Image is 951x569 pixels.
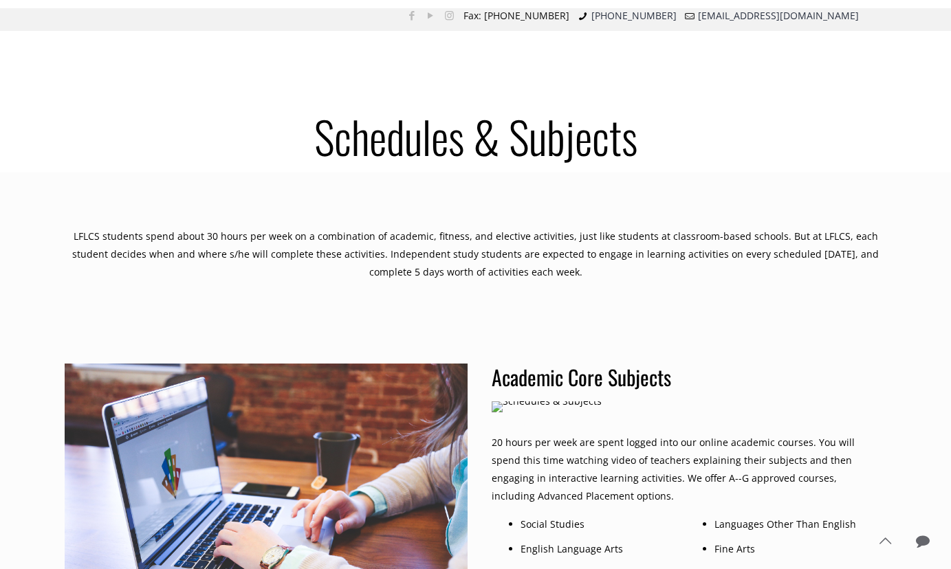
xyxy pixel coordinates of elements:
li: English Language Arts [521,540,677,558]
i: phone [576,9,590,22]
a: [EMAIL_ADDRESS][DOMAIN_NAME] [698,9,859,22]
h3: Academic Core Subjects [492,364,879,391]
h1: Schedules & Subjects [56,114,895,158]
i: mail [684,9,697,22]
a: Instagram icon [442,8,457,22]
div: LFLCS students spend about 30 hours per week on a combination of academic, fitness, and elective ... [65,227,887,281]
li: Social Studies [521,515,677,533]
li: Fine Arts [714,540,871,558]
a: [PHONE_NUMBER] [591,9,677,22]
a: YouTube icon [424,8,438,22]
a: Back to top icon [871,526,899,555]
p: 20 hours per week are spent logged into our online academic courses. You will spend this time wat... [492,434,879,505]
li: Languages Other Than English [714,515,871,533]
a: Facebook icon [405,8,419,22]
img: Schedules & Subjects [492,401,602,412]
